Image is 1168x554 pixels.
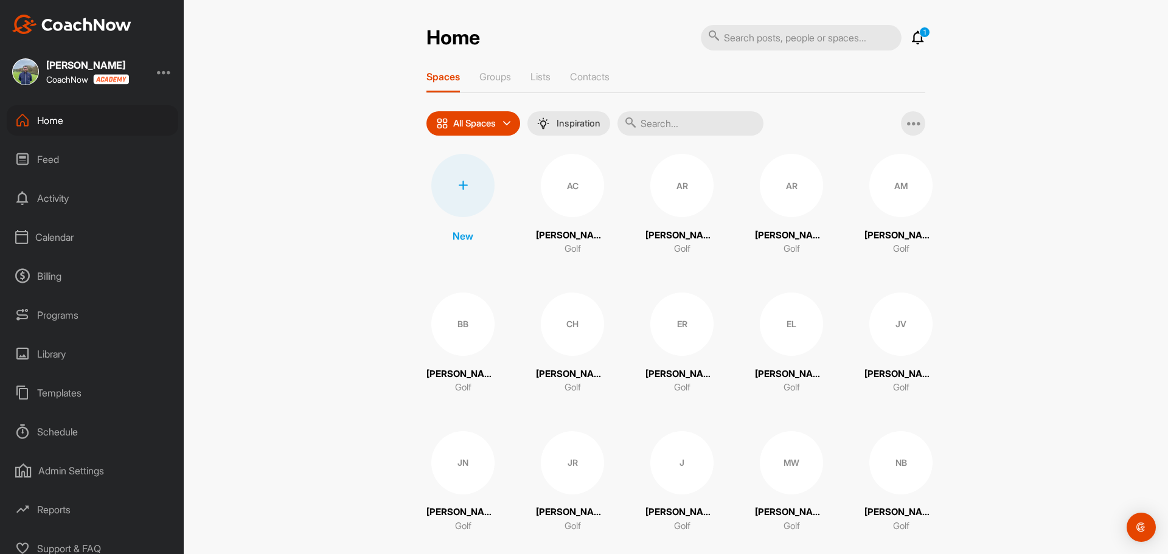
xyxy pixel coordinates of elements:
[869,293,933,356] div: JV
[536,367,609,381] p: [PERSON_NAME]
[755,431,828,533] a: MW[PERSON_NAME]Golf
[893,519,909,533] p: Golf
[893,242,909,256] p: Golf
[570,71,610,83] p: Contacts
[755,367,828,381] p: [PERSON_NAME]
[557,119,600,128] p: Inspiration
[541,431,604,494] div: JR
[536,293,609,395] a: CH[PERSON_NAME]Golf
[7,261,178,291] div: Billing
[864,505,937,519] p: [PERSON_NAME]
[674,519,690,533] p: Golf
[541,154,604,217] div: AC
[541,293,604,356] div: CH
[7,378,178,408] div: Templates
[784,519,800,533] p: Golf
[426,367,499,381] p: [PERSON_NAME]
[674,242,690,256] p: Golf
[760,293,823,356] div: EL
[869,431,933,494] div: NB
[426,293,499,395] a: BB[PERSON_NAME]Golf
[645,431,718,533] a: J[PERSON_NAME]Golf
[617,111,763,136] input: Search...
[7,183,178,213] div: Activity
[431,293,495,356] div: BB
[12,15,131,34] img: CoachNow
[431,431,495,494] div: JN
[93,74,129,85] img: CoachNow acadmey
[536,154,609,256] a: AC[PERSON_NAME]Golf
[864,293,937,395] a: JV[PERSON_NAME]Golf
[7,300,178,330] div: Programs
[645,293,718,395] a: ER[PERSON_NAME]Golf
[7,339,178,369] div: Library
[455,519,471,533] p: Golf
[426,505,499,519] p: [PERSON_NAME]
[7,417,178,447] div: Schedule
[645,154,718,256] a: AR[PERSON_NAME]Golf
[760,431,823,494] div: MW
[864,229,937,243] p: [PERSON_NAME]
[46,60,129,70] div: [PERSON_NAME]
[7,222,178,252] div: Calendar
[755,154,828,256] a: AR[PERSON_NAME]Golf
[536,229,609,243] p: [PERSON_NAME]
[784,242,800,256] p: Golf
[760,154,823,217] div: AR
[565,519,581,533] p: Golf
[7,494,178,525] div: Reports
[565,381,581,395] p: Golf
[645,229,718,243] p: [PERSON_NAME]
[674,381,690,395] p: Golf
[46,74,129,85] div: CoachNow
[7,455,178,486] div: Admin Settings
[455,381,471,395] p: Golf
[453,229,473,243] p: New
[869,154,933,217] div: AM
[784,381,800,395] p: Golf
[919,27,930,38] p: 1
[650,431,714,494] div: J
[530,71,551,83] p: Lists
[436,117,448,130] img: icon
[536,431,609,533] a: JR[PERSON_NAME]Golf
[453,119,496,128] p: All Spaces
[1127,513,1156,542] div: Open Intercom Messenger
[7,105,178,136] div: Home
[536,505,609,519] p: [PERSON_NAME]
[426,431,499,533] a: JN[PERSON_NAME]Golf
[864,154,937,256] a: AM[PERSON_NAME]Golf
[479,71,511,83] p: Groups
[565,242,581,256] p: Golf
[864,431,937,533] a: NB[PERSON_NAME]Golf
[645,367,718,381] p: [PERSON_NAME]
[701,25,902,50] input: Search posts, people or spaces...
[650,154,714,217] div: AR
[864,367,937,381] p: [PERSON_NAME]
[893,381,909,395] p: Golf
[537,117,549,130] img: menuIcon
[650,293,714,356] div: ER
[755,229,828,243] p: [PERSON_NAME]
[755,505,828,519] p: [PERSON_NAME]
[12,58,39,85] img: square_e7f01a7cdd3d5cba7fa3832a10add056.jpg
[7,144,178,175] div: Feed
[755,293,828,395] a: EL[PERSON_NAME]Golf
[426,71,460,83] p: Spaces
[426,26,480,50] h2: Home
[645,505,718,519] p: [PERSON_NAME]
